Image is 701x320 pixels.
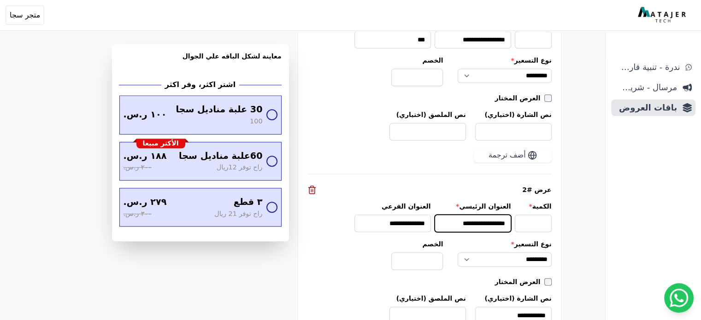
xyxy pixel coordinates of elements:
label: نص الملصق (اختياري) [389,294,466,303]
span: ٢٠٠ ر.س. [124,163,152,173]
h2: اشتر اكثر، وفر اكثر [165,79,236,90]
button: أضف ترجمة [474,148,552,163]
span: ٢٧٩ ر.س. [124,196,167,209]
span: متجر سجا [10,10,40,21]
span: ١٨٨ ر.س. [124,150,167,163]
label: الخصم [391,56,443,65]
label: الكمية [515,202,552,211]
label: العنوان الفرعي [354,202,431,211]
span: ندرة - تنبية قارب علي النفاذ [615,61,680,74]
span: راح توفر 21 ريال [214,209,262,219]
span: أضف ترجمة [489,150,526,161]
span: 60علبة مناديل سجا [179,150,262,163]
span: مرسال - شريط دعاية [615,81,677,94]
div: الأكثر مبيعا [136,139,185,149]
label: نص الشارة (اختياري) [475,110,552,119]
label: نوع التسعير [458,56,551,65]
button: متجر سجا [6,6,44,25]
span: ١٠٠ ر.س. [124,108,167,122]
span: ٣ قطع [234,196,263,209]
span: راح توفر 12ريال [217,163,263,173]
span: ٣٠٠ ر.س. [124,209,152,219]
div: عرض #2 [307,185,552,194]
label: العنوان الرئيسي [435,202,511,211]
label: نص الملصق (اختياري) [389,110,466,119]
span: 30 علبة مناديل سجا [176,103,262,116]
h3: معاينة لشكل الباقه علي الجوال [119,52,282,72]
label: العرض المختار [495,93,544,103]
img: MatajerTech Logo [638,7,688,23]
label: الخصم [391,239,443,249]
label: نص الشارة (اختياري) [475,294,552,303]
label: نوع التسعير [458,239,551,249]
label: العرض المختار [495,277,544,286]
span: باقات العروض [615,101,677,114]
span: 100 [250,116,262,127]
